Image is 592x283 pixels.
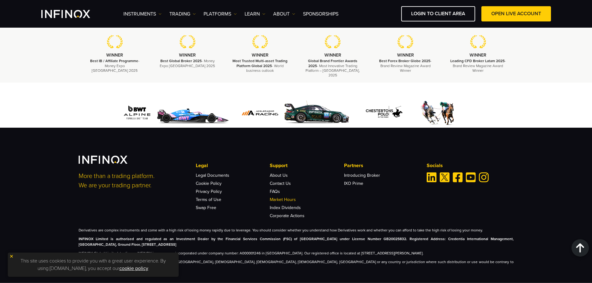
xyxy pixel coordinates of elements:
[160,59,202,63] strong: Best Global Broker 2025
[397,52,414,58] strong: WINNER
[453,172,463,182] a: Facebook
[41,10,105,18] a: INFINOX Logo
[79,227,514,233] p: Derivatives are complex instruments and come with a high risk of losing money rapidly due to leve...
[379,59,430,63] strong: Best Forex Broker Globe 2025
[196,189,222,194] a: Privacy Policy
[270,213,305,218] a: Corporate Actions
[449,59,507,73] p: - Brand Review Magazine Award Winner
[427,162,514,169] p: Socials
[79,250,514,256] p: INFINOX Global Limited, trading as INFINOX is a company incorporated under company number: A00000...
[90,59,138,63] strong: Best IB / Affiliate Programme
[270,197,296,202] a: Market Hours
[79,171,187,190] p: More than a trading platform. We are your trading partner.
[304,59,361,78] p: - Most Innovative Trading Platform – [GEOGRAPHIC_DATA], 2025
[427,172,437,182] a: Linkedin
[481,6,551,21] a: OPEN LIVE ACCOUNT
[11,256,176,274] p: This site uses cookies to provide you with a great user experience. By using [DOMAIN_NAME], you a...
[204,10,237,18] a: PLATFORMS
[196,173,229,178] a: Legal Documents
[252,52,268,58] strong: WINNER
[308,59,357,68] strong: Global Brand Frontier Awards 2025
[9,254,14,258] img: yellow close icon
[270,181,291,186] a: Contact Us
[106,52,123,58] strong: WINNER
[324,52,341,58] strong: WINNER
[232,59,289,73] p: - World business outlook
[344,173,380,178] a: Introducing Broker
[270,205,301,210] a: Index Dividends
[344,181,363,186] a: IXO Prime
[270,162,344,169] p: Support
[196,162,270,169] p: Legal
[119,265,148,272] a: cookie policy
[169,10,196,18] a: TRADING
[401,6,475,21] a: LOGIN TO CLIENT AREA
[79,259,514,270] p: The information on this site is not directed at residents of [GEOGRAPHIC_DATA], [DEMOGRAPHIC_DATA...
[79,237,514,247] strong: INFINOX Limited is authorised and regulated as an Investment Dealer by the Financial Services Com...
[273,10,295,18] a: ABOUT
[245,10,265,18] a: Learn
[179,52,196,58] strong: WINNER
[232,59,287,68] strong: Most Trusted Multi-asset Trading Platform Global 2025
[479,172,489,182] a: Instagram
[159,59,216,68] p: - Money Expo [GEOGRAPHIC_DATA] 2025
[123,10,162,18] a: Instruments
[344,162,418,169] p: Partners
[270,189,280,194] a: FAQs
[270,173,288,178] a: About Us
[450,59,505,63] strong: Leading CFD Broker Latam 2025
[377,59,434,73] p: - Brand Review Magazine Award Winner
[196,181,222,186] a: Cookie Policy
[86,59,144,73] p: - Money Expo [GEOGRAPHIC_DATA] 2025
[440,172,450,182] a: Twitter
[196,205,216,210] a: Swap Free
[303,10,338,18] a: SPONSORSHIPS
[196,197,221,202] a: Terms of Use
[470,52,486,58] strong: WINNER
[466,172,476,182] a: Youtube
